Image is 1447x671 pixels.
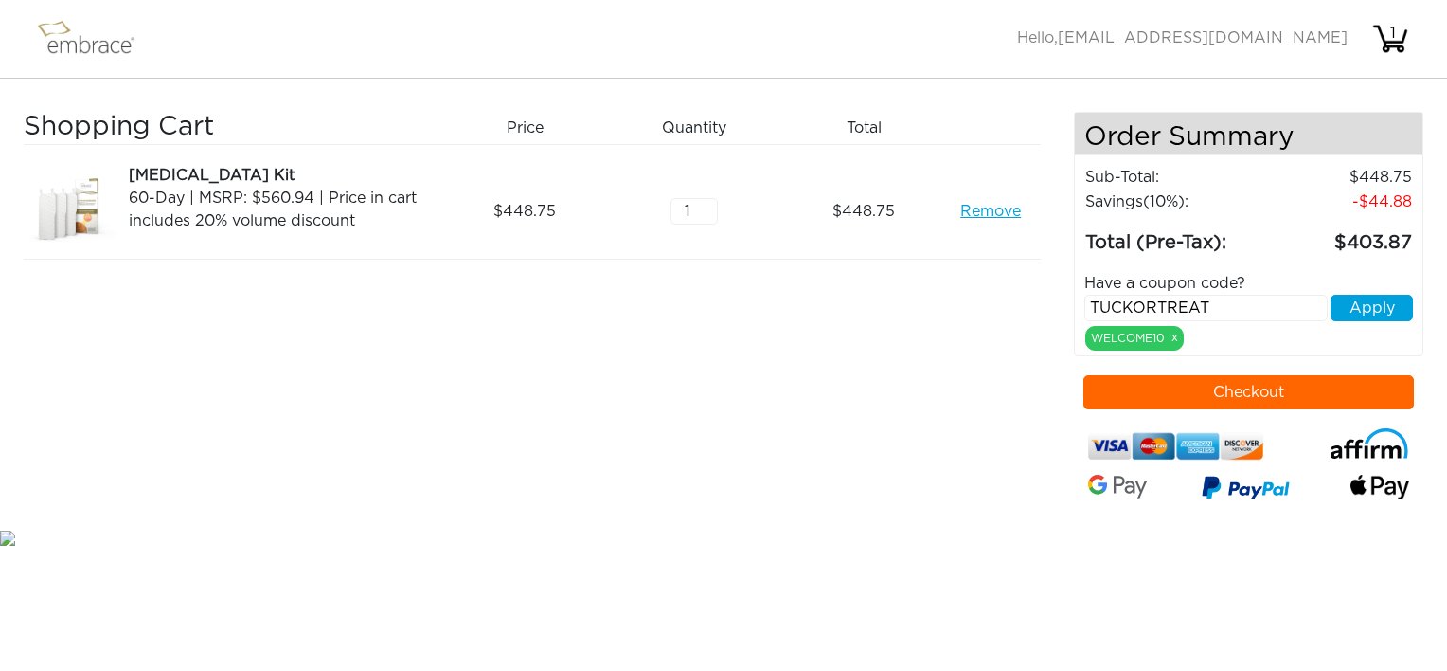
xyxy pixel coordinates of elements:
[1070,272,1428,295] div: Have a coupon code?
[1350,475,1409,499] img: fullApplePay.png
[129,187,433,232] div: 60-Day | MSRP: $560.94 | Price in cart includes 20% volume discount
[1088,475,1147,499] img: Google-Pay-Logo.svg
[1085,326,1184,351] div: WELCOME10
[1265,190,1413,214] td: 44.88
[1265,165,1413,190] td: 448.75
[1331,295,1413,321] button: Apply
[1084,214,1265,258] td: Total (Pre-Tax):
[1017,30,1348,45] span: Hello,
[24,164,118,259] img: a09f5d18-8da6-11e7-9c79-02e45ca4b85b.jpeg
[1084,165,1265,190] td: Sub-Total:
[1084,190,1265,214] td: Savings :
[1371,20,1409,58] img: cart
[662,117,726,139] span: Quantity
[447,112,616,144] div: Price
[1088,428,1264,464] img: credit-cards.png
[1330,428,1409,460] img: affirm-logo.svg
[1374,22,1412,45] div: 1
[1075,113,1423,155] h4: Order Summary
[960,200,1021,223] a: Remove
[33,15,156,63] img: logo.png
[832,200,895,223] span: 448.75
[1143,194,1185,209] span: (10%)
[1202,471,1290,507] img: paypal-v3.png
[786,112,956,144] div: Total
[129,164,433,187] div: [MEDICAL_DATA] Kit
[24,112,433,144] h3: Shopping Cart
[1265,214,1413,258] td: 403.87
[1083,375,1415,409] button: Checkout
[1171,329,1178,346] a: x
[1371,30,1409,45] a: 1
[493,200,556,223] span: 448.75
[1058,30,1348,45] span: [EMAIL_ADDRESS][DOMAIN_NAME]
